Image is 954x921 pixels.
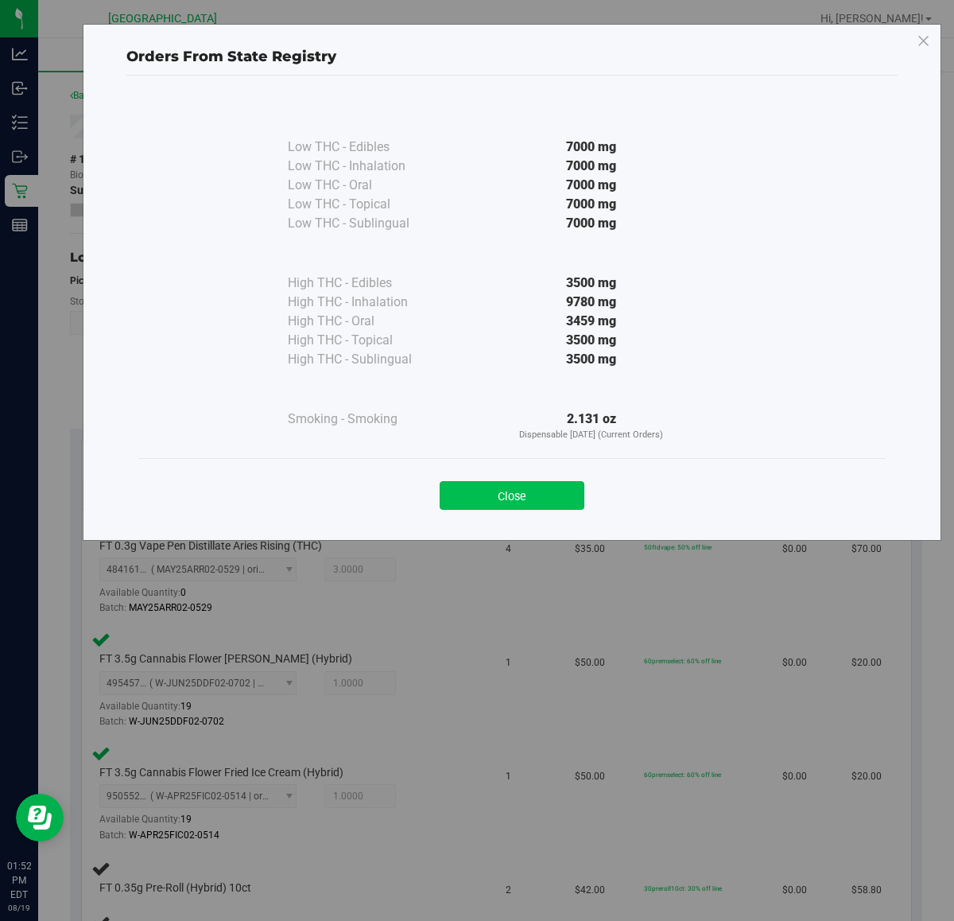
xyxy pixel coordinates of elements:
button: Close [440,481,584,510]
div: High THC - Sublingual [288,350,447,369]
iframe: Resource center [16,794,64,841]
div: 7000 mg [447,214,736,233]
div: 3500 mg [447,350,736,369]
div: High THC - Inhalation [288,293,447,312]
div: Smoking - Smoking [288,410,447,429]
div: 9780 mg [447,293,736,312]
div: 3459 mg [447,312,736,331]
div: Low THC - Topical [288,195,447,214]
div: 7000 mg [447,157,736,176]
div: 3500 mg [447,274,736,293]
div: 7000 mg [447,138,736,157]
p: Dispensable [DATE] (Current Orders) [447,429,736,442]
div: 2.131 oz [447,410,736,442]
div: 7000 mg [447,195,736,214]
div: Low THC - Oral [288,176,447,195]
div: 7000 mg [447,176,736,195]
span: Orders From State Registry [126,48,336,65]
div: Low THC - Inhalation [288,157,447,176]
div: Low THC - Edibles [288,138,447,157]
div: Low THC - Sublingual [288,214,447,233]
div: High THC - Topical [288,331,447,350]
div: High THC - Oral [288,312,447,331]
div: High THC - Edibles [288,274,447,293]
div: 3500 mg [447,331,736,350]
